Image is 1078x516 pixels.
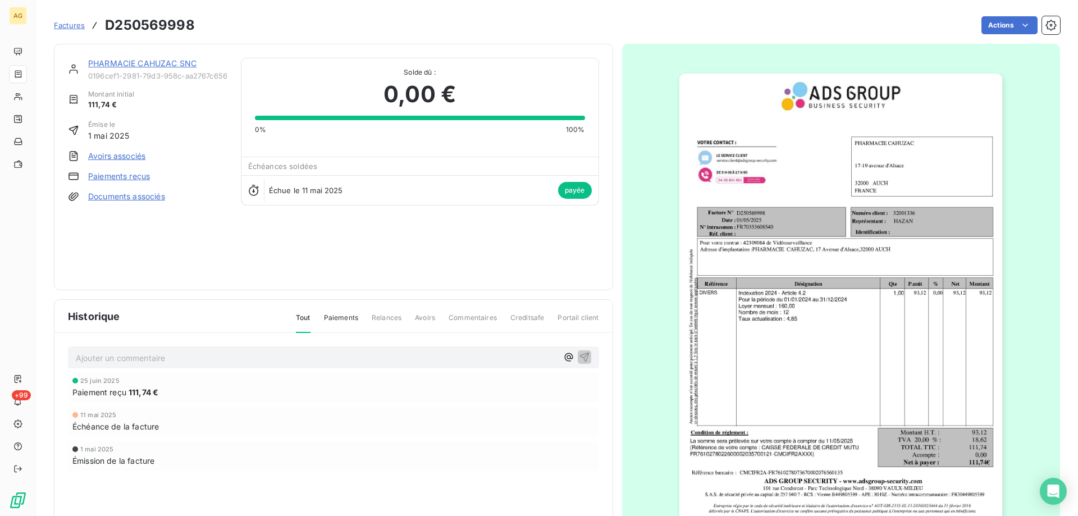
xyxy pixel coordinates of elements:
span: 1 mai 2025 [88,130,130,141]
h3: D250569998 [105,15,195,35]
span: Échue le 11 mai 2025 [269,186,343,195]
span: 100% [566,125,585,135]
span: 25 juin 2025 [80,377,120,384]
span: Portail client [558,313,599,332]
span: +99 [12,390,31,400]
div: AG [9,7,27,25]
a: Paiements reçus [88,171,150,182]
span: Historique [68,309,120,324]
span: 1 mai 2025 [80,446,114,453]
span: Relances [372,313,401,332]
a: Avoirs associés [88,150,145,162]
a: Factures [54,20,85,31]
button: Actions [981,16,1038,34]
span: Paiements [324,313,358,332]
span: Creditsafe [510,313,545,332]
span: 11 mai 2025 [80,412,117,418]
span: Échéances soldées [248,162,318,171]
span: Émission de la facture [72,455,154,467]
span: Tout [296,313,310,333]
span: Échéance de la facture [72,421,159,432]
span: 111,74 € [88,99,134,111]
img: Logo LeanPay [9,491,27,509]
span: 0196cef1-2981-79d3-958c-aa2767c656fa [88,71,227,80]
a: Documents associés [88,191,165,202]
span: Solde dû : [255,67,585,77]
span: Émise le [88,120,130,130]
span: Paiement reçu [72,386,126,398]
span: Factures [54,21,85,30]
span: 111,74 € [129,386,158,398]
span: Commentaires [449,313,497,332]
span: Avoirs [415,313,435,332]
a: PHARMACIE CAHUZAC SNC [88,58,197,68]
div: Open Intercom Messenger [1040,478,1067,505]
span: Montant initial [88,89,134,99]
span: 0,00 € [383,77,456,111]
span: payée [558,182,592,199]
span: 0% [255,125,266,135]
